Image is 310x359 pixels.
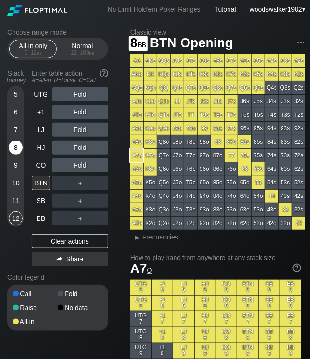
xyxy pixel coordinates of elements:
[32,66,108,87] div: Enter table action
[292,162,305,176] div: 62s
[216,311,237,327] div: CO 7
[184,81,197,94] div: QTs
[171,135,184,148] div: J8o
[252,108,265,121] div: T5s
[237,311,258,327] div: BTN 7
[292,95,305,108] div: J2s
[32,87,50,101] div: UTG
[32,211,50,225] div: BB
[171,68,184,81] div: KJs
[130,162,143,176] div: A6o
[195,343,216,359] div: HJ 9
[12,40,54,58] div: All-in only
[280,311,301,327] div: BB 7
[144,217,157,230] div: K2o
[144,54,157,67] div: AKs
[144,95,157,108] div: KJo
[9,87,23,101] div: 5
[144,81,157,94] div: KQo
[32,141,50,155] div: HJ
[292,108,305,121] div: T2s
[144,176,157,189] div: K5o
[4,66,28,87] div: Stack
[184,54,197,67] div: ATs
[9,176,23,190] div: 10
[265,176,278,189] div: 54s
[184,68,197,81] div: KTs
[171,122,184,135] div: J9o
[157,190,170,203] div: Q4o
[144,149,157,162] div: K7o
[130,280,151,295] div: UTG 5
[198,108,211,121] div: T9s
[237,280,258,295] div: BTN 5
[130,203,143,216] div: A3o
[130,176,143,189] div: A5o
[52,211,108,225] div: ＋
[238,108,251,121] div: T6s
[292,135,305,148] div: 82s
[130,343,151,359] div: UTG 9
[292,176,305,189] div: 52s
[237,343,258,359] div: BTN 9
[9,211,23,225] div: 12
[130,190,143,203] div: A4o
[292,81,305,94] div: Q2s
[225,122,238,135] div: 97s
[130,217,143,230] div: A2o
[7,270,108,285] div: Color legend
[265,135,278,148] div: 84s
[238,203,251,216] div: 63o
[52,176,108,190] div: ＋
[157,122,170,135] div: Q9o
[237,296,258,311] div: BTN 6
[279,176,292,189] div: 53s
[130,327,151,343] div: UTG 8
[157,149,170,162] div: Q7o
[52,141,108,155] div: Fold
[157,68,170,81] div: KQs
[184,217,197,230] div: T2o
[265,203,278,216] div: 43o
[13,290,58,297] div: Call
[7,5,67,16] img: Floptimal logo
[292,68,305,81] div: K2s
[292,149,305,162] div: 72s
[152,311,173,327] div: +1 7
[225,81,238,94] div: Q7s
[265,190,278,203] div: 44
[9,141,23,155] div: 8
[152,327,173,343] div: +1 8
[32,105,50,119] div: +1
[225,149,238,162] div: 77
[265,95,278,108] div: J4s
[198,122,211,135] div: 99
[211,162,224,176] div: 86o
[56,257,62,262] img: share.864f2f62.svg
[292,122,305,135] div: 92s
[130,135,143,148] div: A8o
[195,296,216,311] div: HJ 6
[259,343,280,359] div: SB 9
[171,95,184,108] div: JJ
[184,190,197,203] div: T4o
[32,194,50,208] div: SB
[52,87,108,101] div: Fold
[152,343,173,359] div: +1 9
[99,68,109,78] img: help.32db89a4.svg
[130,149,143,162] div: A7o
[195,311,216,327] div: HJ 7
[198,162,211,176] div: 96o
[265,108,278,121] div: T4s
[279,149,292,162] div: 73s
[279,122,292,135] div: 93s
[238,81,251,94] div: Q6s
[279,108,292,121] div: T3s
[252,68,265,81] div: K5s
[157,108,170,121] div: QTo
[259,296,280,311] div: SB 6
[198,54,211,67] div: A9s
[171,81,184,94] div: QJs
[238,149,251,162] div: 76s
[148,36,235,51] span: BTN Opening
